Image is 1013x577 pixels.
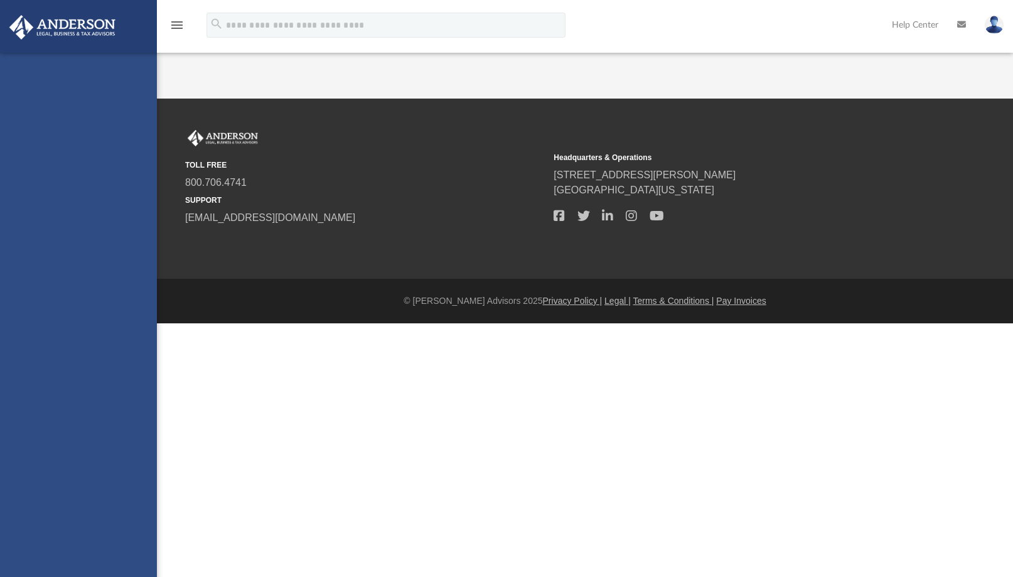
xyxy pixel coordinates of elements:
[6,15,119,40] img: Anderson Advisors Platinum Portal
[716,296,766,306] a: Pay Invoices
[554,185,714,195] a: [GEOGRAPHIC_DATA][US_STATE]
[185,130,260,146] img: Anderson Advisors Platinum Portal
[633,296,714,306] a: Terms & Conditions |
[169,24,185,33] a: menu
[185,195,545,206] small: SUPPORT
[169,18,185,33] i: menu
[554,170,736,180] a: [STREET_ADDRESS][PERSON_NAME]
[157,294,1013,308] div: © [PERSON_NAME] Advisors 2025
[185,159,545,171] small: TOLL FREE
[185,177,247,188] a: 800.706.4741
[185,212,355,223] a: [EMAIL_ADDRESS][DOMAIN_NAME]
[543,296,603,306] a: Privacy Policy |
[985,16,1004,34] img: User Pic
[554,152,913,163] small: Headquarters & Operations
[604,296,631,306] a: Legal |
[210,17,223,31] i: search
